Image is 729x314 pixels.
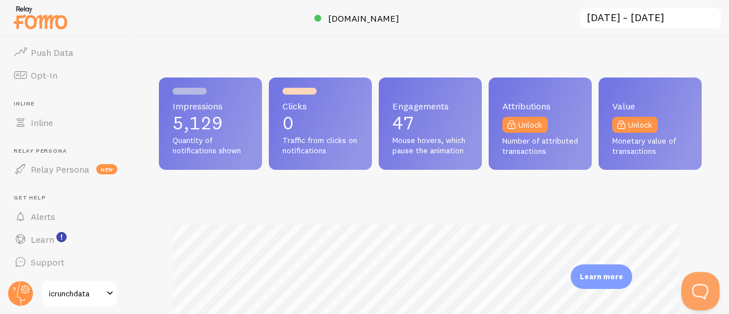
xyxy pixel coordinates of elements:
span: Alerts [31,211,55,222]
span: Support [31,256,64,268]
a: Alerts [7,205,124,228]
span: Push Data [31,47,73,58]
span: Engagements [392,101,468,111]
span: icrunchdata [49,287,103,300]
p: 47 [392,114,468,132]
a: Push Data [7,41,124,64]
a: Unlock [502,117,548,133]
span: Inline [14,100,124,108]
a: Support [7,251,124,274]
a: Opt-In [7,64,124,87]
span: new [96,164,117,174]
span: Learn [31,234,54,245]
a: Relay Persona new [7,158,124,181]
svg: <p>Watch New Feature Tutorials!</p> [56,232,67,242]
span: Attributions [502,101,578,111]
span: Inline [31,117,53,128]
span: Traffic from clicks on notifications [282,136,358,156]
a: Unlock [612,117,658,133]
p: Learn more [580,271,623,282]
span: Impressions [173,101,248,111]
span: Relay Persona [14,148,124,155]
span: Opt-In [31,70,58,81]
p: 5,129 [173,114,248,132]
span: Monetary value of transactions [612,136,688,156]
img: fomo-relay-logo-orange.svg [12,3,69,32]
span: Mouse hovers, which pause the animation [392,136,468,156]
p: 0 [282,114,358,132]
a: Inline [7,111,124,134]
span: Get Help [14,194,124,202]
a: icrunchdata [41,280,118,307]
a: Learn [7,228,124,251]
iframe: Help Scout Beacon - Open [681,272,720,311]
span: Clicks [282,101,358,111]
span: Quantity of notifications shown [173,136,248,156]
div: Learn more [571,264,632,289]
span: Value [612,101,688,111]
span: Relay Persona [31,164,89,175]
span: Number of attributed transactions [502,136,578,156]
